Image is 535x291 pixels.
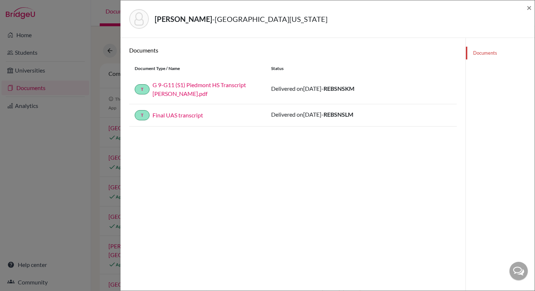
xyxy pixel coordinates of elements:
strong: REBSNSKM [324,85,354,92]
a: T [135,110,150,120]
div: Status [266,65,457,72]
a: T [135,84,150,94]
div: Document Type / Name [129,65,266,72]
span: - [321,85,354,92]
span: - [321,111,353,118]
span: [DATE] [303,111,321,118]
span: × [527,2,532,13]
span: [DATE] [303,85,321,92]
p: Delivered on [271,110,353,119]
span: - [GEOGRAPHIC_DATA][US_STATE] [212,15,328,23]
h6: Documents [129,47,457,54]
a: G 9-G11 (S1) Piedmont HS Transcript [PERSON_NAME].pdf [152,81,246,97]
p: Delivered on [271,84,354,93]
strong: REBSNSLM [324,111,353,118]
a: Final UAS transcript [152,112,203,119]
strong: [PERSON_NAME] [155,15,212,23]
button: Close [527,3,532,12]
a: Documents [466,47,535,59]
